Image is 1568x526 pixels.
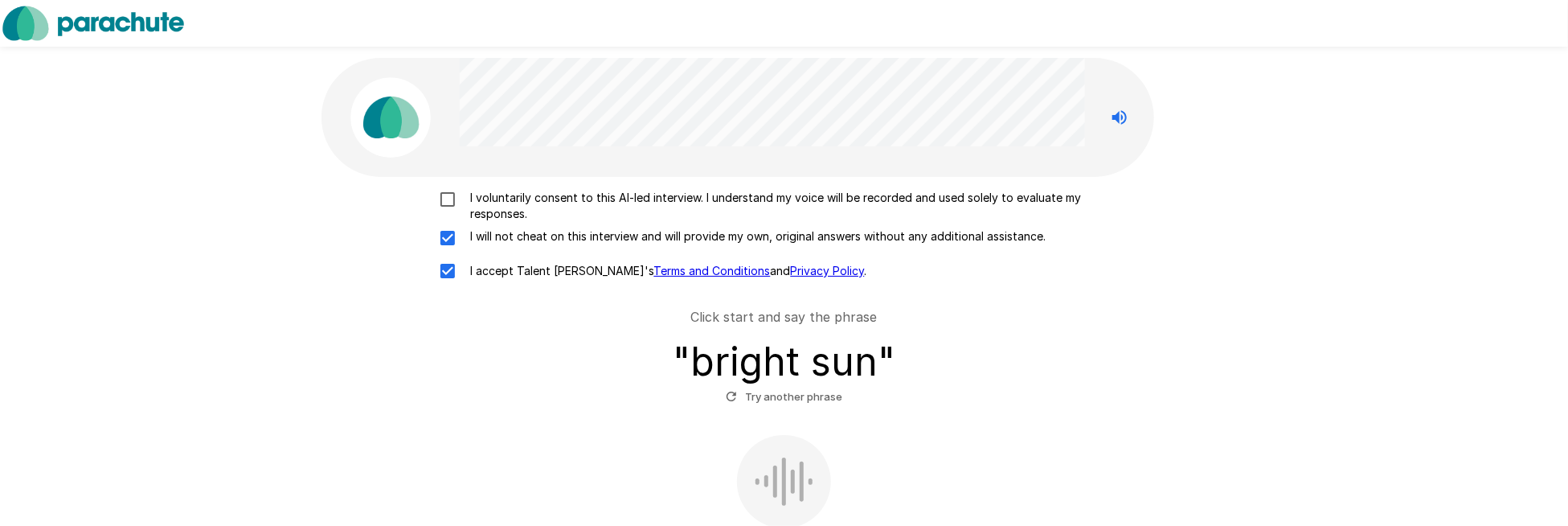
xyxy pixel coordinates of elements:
[722,384,846,409] button: Try another phrase
[465,263,867,279] p: I accept Talent [PERSON_NAME]'s and .
[691,307,878,327] p: Click start and say the phrase
[791,264,865,277] a: Privacy Policy
[1103,101,1136,134] button: Stop reading questions aloud
[350,77,431,158] img: parachute_avatar.png
[654,264,771,277] a: Terms and Conditions
[465,190,1138,222] p: I voluntarily consent to this AI-led interview. I understand my voice will be recorded and used s...
[673,339,895,384] h3: " bright sun "
[465,228,1046,245] p: I will not cheat on this interview and will provide my own, original answers without any addition...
